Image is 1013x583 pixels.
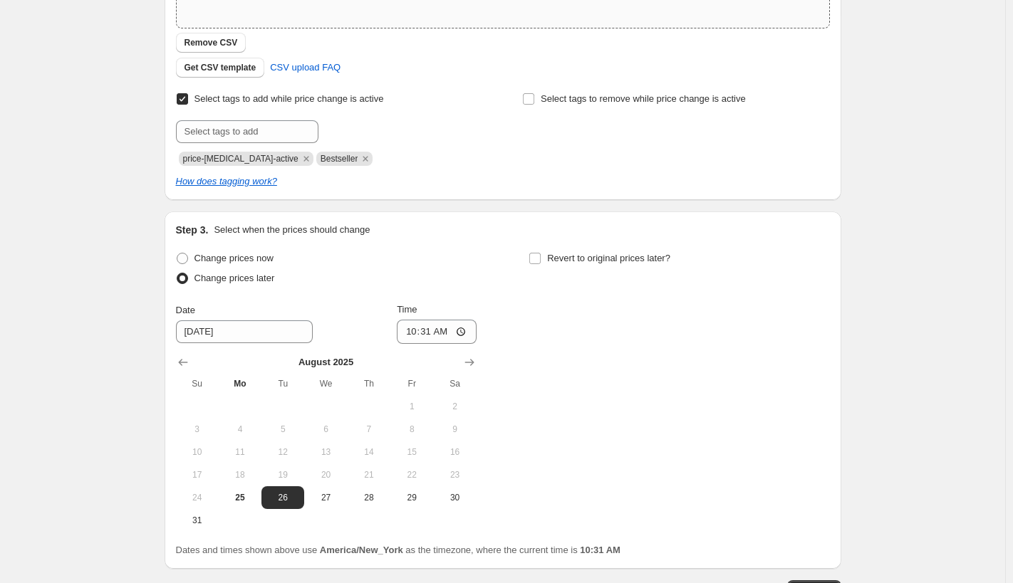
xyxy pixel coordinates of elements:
[547,253,670,263] span: Revert to original prices later?
[439,378,470,389] span: Sa
[433,463,476,486] button: Saturday August 23 2025
[182,515,213,526] span: 31
[390,463,433,486] button: Friday August 22 2025
[396,446,427,458] span: 15
[396,424,427,435] span: 8
[541,93,746,104] span: Select tags to remove while price change is active
[261,56,349,79] a: CSV upload FAQ
[348,418,390,441] button: Thursday August 7 2025
[390,395,433,418] button: Friday August 1 2025
[433,395,476,418] button: Saturday August 2 2025
[353,469,385,480] span: 21
[304,441,347,463] button: Wednesday August 13 2025
[397,320,477,344] input: 12:00
[348,441,390,463] button: Thursday August 14 2025
[176,372,219,395] th: Sunday
[182,469,213,480] span: 17
[396,401,427,412] span: 1
[176,320,313,343] input: 8/25/2025
[390,441,433,463] button: Friday August 15 2025
[176,33,246,53] button: Remove CSV
[433,486,476,509] button: Saturday August 30 2025
[185,62,256,73] span: Get CSV template
[310,446,341,458] span: 13
[304,463,347,486] button: Wednesday August 20 2025
[267,446,298,458] span: 12
[176,463,219,486] button: Sunday August 17 2025
[219,441,261,463] button: Monday August 11 2025
[176,545,620,555] span: Dates and times shown above use as the timezone, where the current time is
[194,253,274,263] span: Change prices now
[219,418,261,441] button: Monday August 4 2025
[439,446,470,458] span: 16
[433,418,476,441] button: Saturday August 9 2025
[176,486,219,509] button: Sunday August 24 2025
[176,58,265,78] button: Get CSV template
[224,469,256,480] span: 18
[439,469,470,480] span: 23
[439,401,470,412] span: 2
[219,486,261,509] button: Today Monday August 25 2025
[261,372,304,395] th: Tuesday
[176,305,195,315] span: Date
[261,486,304,509] button: Tuesday August 26 2025
[353,446,385,458] span: 14
[267,378,298,389] span: Tu
[182,492,213,503] span: 24
[390,418,433,441] button: Friday August 8 2025
[439,424,470,435] span: 9
[304,486,347,509] button: Wednesday August 27 2025
[390,486,433,509] button: Friday August 29 2025
[194,273,275,283] span: Change prices later
[176,418,219,441] button: Sunday August 3 2025
[459,352,479,372] button: Show next month, September 2025
[182,446,213,458] span: 10
[304,418,347,441] button: Wednesday August 6 2025
[270,61,341,75] span: CSV upload FAQ
[219,463,261,486] button: Monday August 18 2025
[182,378,213,389] span: Su
[176,441,219,463] button: Sunday August 10 2025
[353,492,385,503] span: 28
[439,492,470,503] span: 30
[321,154,358,164] span: Bestseller
[353,424,385,435] span: 7
[397,304,417,315] span: Time
[219,372,261,395] th: Monday
[194,93,384,104] span: Select tags to add while price change is active
[433,372,476,395] th: Saturday
[304,372,347,395] th: Wednesday
[396,378,427,389] span: Fr
[261,463,304,486] button: Tuesday August 19 2025
[224,424,256,435] span: 4
[348,486,390,509] button: Thursday August 28 2025
[390,372,433,395] th: Friday
[224,492,256,503] span: 25
[267,492,298,503] span: 26
[176,120,318,143] input: Select tags to add
[348,463,390,486] button: Thursday August 21 2025
[396,492,427,503] span: 29
[176,176,277,187] a: How does tagging work?
[580,545,620,555] b: 10:31 AM
[261,441,304,463] button: Tuesday August 12 2025
[214,223,370,237] p: Select when the prices should change
[261,418,304,441] button: Tuesday August 5 2025
[176,509,219,532] button: Sunday August 31 2025
[310,378,341,389] span: We
[320,545,403,555] b: America/New_York
[310,424,341,435] span: 6
[310,469,341,480] span: 20
[224,446,256,458] span: 11
[173,352,193,372] button: Show previous month, July 2025
[224,378,256,389] span: Mo
[348,372,390,395] th: Thursday
[300,152,313,165] button: Remove price-change-job-active
[267,424,298,435] span: 5
[176,223,209,237] h2: Step 3.
[183,154,298,164] span: price-change-job-active
[182,424,213,435] span: 3
[267,469,298,480] span: 19
[310,492,341,503] span: 27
